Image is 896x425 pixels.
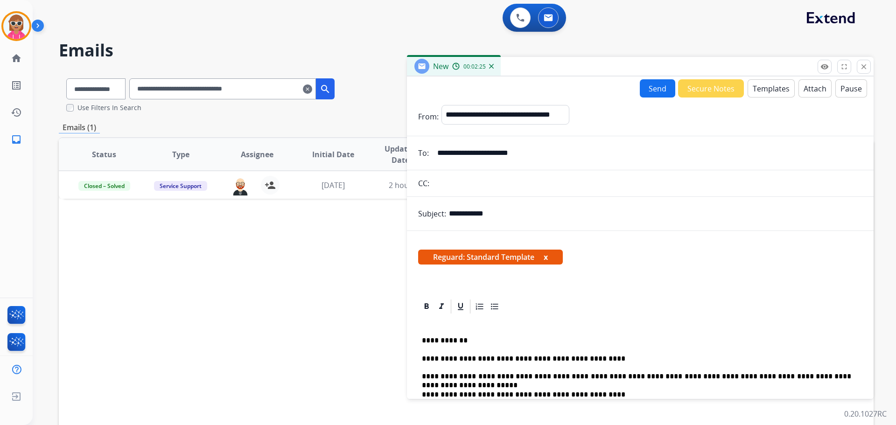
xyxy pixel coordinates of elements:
span: 00:02:25 [463,63,486,70]
span: Service Support [154,181,207,191]
mat-icon: close [860,63,868,71]
div: Underline [454,300,468,314]
span: Type [172,149,189,160]
span: Assignee [241,149,273,160]
span: 2 hours ago [389,180,431,190]
mat-icon: search [320,84,331,95]
span: Initial Date [312,149,354,160]
button: x [544,251,548,263]
div: Bold [420,300,434,314]
button: Secure Notes [678,79,744,98]
button: Send [640,79,675,98]
mat-icon: history [11,107,22,118]
p: To: [418,147,429,159]
p: From: [418,111,439,122]
button: Pause [835,79,867,98]
span: Updated Date [379,143,422,166]
span: Reguard: Standard Template [418,250,563,265]
button: Attach [798,79,832,98]
mat-icon: remove_red_eye [820,63,829,71]
span: [DATE] [322,180,345,190]
div: Bullet List [488,300,502,314]
p: 0.20.1027RC [844,408,887,419]
mat-icon: fullscreen [840,63,848,71]
mat-icon: clear [303,84,312,95]
button: Templates [748,79,795,98]
mat-icon: inbox [11,134,22,145]
img: avatar [3,13,29,39]
span: Status [92,149,116,160]
div: Ordered List [473,300,487,314]
mat-icon: person_add [265,180,276,191]
mat-icon: list_alt [11,80,22,91]
mat-icon: home [11,53,22,64]
h2: Emails [59,41,874,60]
div: Italic [434,300,448,314]
p: Emails (1) [59,122,100,133]
span: Closed – Solved [78,181,130,191]
p: CC: [418,178,429,189]
p: Subject: [418,208,446,219]
label: Use Filters In Search [77,103,141,112]
span: New [433,61,448,71]
img: agent-avatar [231,176,250,195]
